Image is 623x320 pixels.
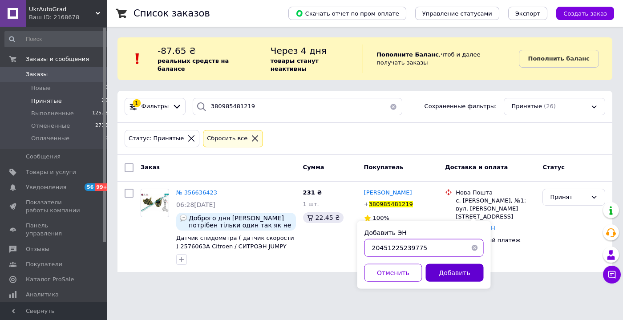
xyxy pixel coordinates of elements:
[26,183,66,191] span: Уведомления
[31,134,69,142] span: Оплаченные
[141,189,169,217] a: Фото товару
[26,168,76,176] span: Товары и услуги
[26,153,61,161] span: Сообщения
[95,122,108,130] span: 2716
[466,239,484,257] button: Очистить
[542,164,565,170] span: Статус
[303,212,344,223] div: 22.45 ₴
[127,134,186,143] div: Статус: Принятые
[26,275,74,284] span: Каталог ProSale
[376,51,439,58] b: Пополните Баланс
[31,97,62,105] span: Принятые
[105,84,108,92] span: 0
[31,84,51,92] span: Новые
[544,103,556,109] span: (26)
[26,291,59,299] span: Аналитика
[303,201,319,207] span: 1 шт.
[519,50,599,68] a: Пополнить баланс
[363,45,518,73] div: , чтоб и далее получать заказы
[426,264,484,282] button: Добавить
[303,189,322,196] span: 231 ₴
[508,7,547,20] button: Экспорт
[456,236,535,244] div: Наложенный платеж
[193,98,402,115] input: Поиск по номеру заказа, ФИО покупателя, номеру телефона, Email, номеру накладной
[556,7,614,20] button: Создать заказ
[176,201,215,208] span: 06:28[DATE]
[364,201,369,207] span: +
[373,215,389,221] span: 100%
[288,7,406,20] button: Скачать отчет по пром-оплате
[364,189,412,197] a: [PERSON_NAME]
[26,245,49,253] span: Отзывы
[415,7,499,20] button: Управление статусами
[101,97,108,105] span: 26
[364,164,404,170] span: Покупатель
[303,164,324,170] span: Сумма
[95,183,109,191] span: 99+
[180,215,187,222] img: :speech_balloon:
[369,201,413,207] span: 380985481219
[456,197,535,221] div: с. [PERSON_NAME], №1: вул. [PERSON_NAME][STREET_ADDRESS]
[26,70,48,78] span: Заказы
[364,264,422,282] button: Отменить
[189,215,292,229] span: Доброго дня [PERSON_NAME] потрібен тільки один так як не можна замовити менше ніж на 290грн, то я...
[141,194,169,212] img: Фото товару
[425,102,497,111] span: Сохраненные фильтры:
[364,189,412,196] span: [PERSON_NAME]
[85,183,95,191] span: 56
[158,45,196,56] span: -87.65 ₴
[26,260,62,268] span: Покупатели
[422,10,492,17] span: Управление статусами
[133,99,141,107] div: 1
[550,193,587,202] div: Принят
[445,164,508,170] span: Доставка и оплата
[205,134,249,143] div: Сбросить все
[26,222,82,238] span: Панель управления
[515,10,540,17] span: Экспорт
[456,189,535,197] div: Нова Пошта
[29,13,107,21] div: Ваш ID: 2168678
[131,52,144,65] img: :exclamation:
[141,164,160,170] span: Заказ
[384,98,402,115] button: Очистить
[158,57,229,72] b: реальных средств на балансе
[176,235,294,266] a: Датчик спидометра ( датчик скорости ) 2576063A Citroen / СИТРОЭН JUMPY [DATE]-[DATE] / ДЖАМПИ 1, ...
[563,10,607,17] span: Создать заказ
[271,45,327,56] span: Через 4 дня
[133,8,210,19] h1: Список заказов
[31,109,74,117] span: Выполненные
[364,201,413,207] span: +380985481219
[92,109,108,117] span: 12578
[26,55,89,63] span: Заказы и сообщения
[528,55,590,62] b: Пополнить баланс
[29,5,96,13] span: UkrAutoGrad
[295,9,399,17] span: Скачать отчет по пром-оплате
[142,102,169,111] span: Фильтры
[31,122,70,130] span: Отмененные
[271,57,319,72] b: товары станут неактивны
[4,31,109,47] input: Поиск
[26,198,82,215] span: Показатели работы компании
[603,266,621,284] button: Чат с покупателем
[511,102,542,111] span: Принятые
[547,10,614,16] a: Создать заказ
[364,229,407,236] label: Добавить ЭН
[176,189,217,196] a: № 356636423
[105,134,108,142] span: 0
